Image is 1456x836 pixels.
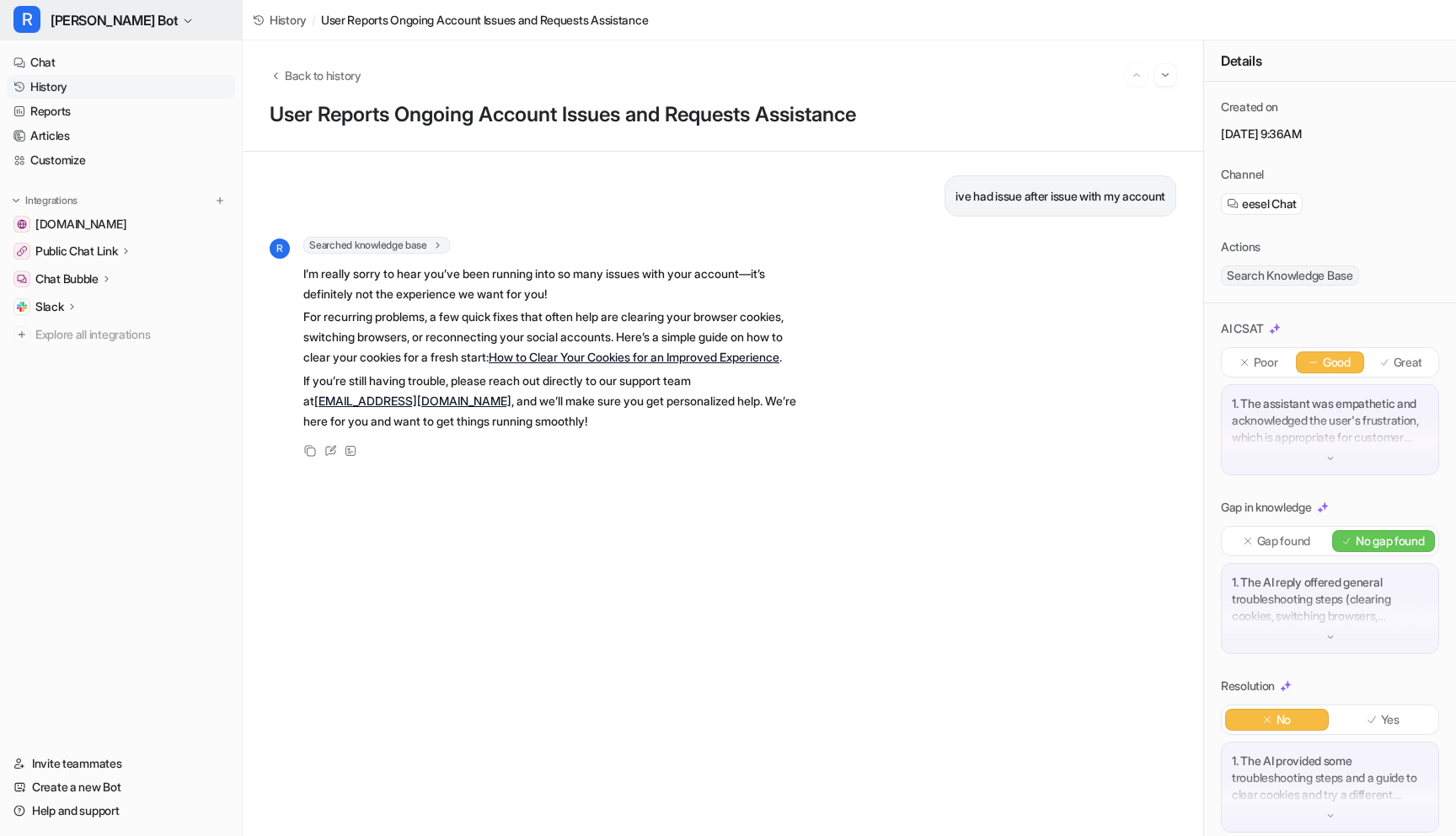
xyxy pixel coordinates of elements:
img: down-arrow [1325,631,1336,643]
div: Details [1204,40,1456,82]
img: down-arrow [1325,810,1336,822]
a: Explore all integrations [7,323,235,346]
span: Back to history [285,67,361,84]
p: Gap in knowledge [1221,499,1312,516]
span: History [270,11,307,29]
span: [DOMAIN_NAME] [35,216,126,233]
button: Integrations [7,192,83,209]
span: Search Knowledge Base [1221,265,1359,286]
button: Back to history [270,67,361,84]
a: Articles [7,124,235,147]
p: Poor [1254,354,1278,371]
a: Chat [7,51,235,74]
p: Chat Bubble [35,271,99,287]
button: Go to next session [1154,64,1176,86]
span: / [312,11,316,29]
a: getrella.com[DOMAIN_NAME] [7,212,235,236]
p: Created on [1221,99,1278,115]
p: ive had issue after issue with my account [955,186,1165,206]
a: Customize [7,148,235,172]
button: Go to previous session [1126,64,1148,86]
span: [PERSON_NAME] Bot [51,8,178,32]
img: Previous session [1131,67,1143,83]
h1: User Reports Ongoing Account Issues and Requests Assistance [270,103,1176,127]
p: [DATE] 9:36AM [1221,126,1439,142]
p: No [1277,711,1291,728]
p: Slack [35,298,64,315]
img: menu_add.svg [214,195,226,206]
p: For recurring problems, a few quick fixes that often help are clearing your browser cookies, swit... [303,307,796,367]
img: Next session [1159,67,1171,83]
a: History [253,11,307,29]
img: down-arrow [1325,453,1336,464]
img: explore all integrations [13,326,30,343]
p: I’m really sorry to hear you’ve been running into so many issues with your account—it’s definitel... [303,264,796,304]
a: Create a new Bot [7,775,235,799]
p: No gap found [1356,533,1425,549]
span: Searched knowledge base [303,237,450,254]
img: expand menu [10,195,22,206]
span: R [13,6,40,33]
span: eesel Chat [1242,196,1297,212]
p: 1. The assistant was empathetic and acknowledged the user's frustration, which is appropriate for... [1232,395,1428,446]
p: Yes [1381,711,1400,728]
a: Help and support [7,799,235,823]
p: Gap found [1257,533,1310,549]
p: Good [1323,354,1351,371]
img: Slack [17,302,27,312]
p: 1. The AI reply offered general troubleshooting steps (clearing cookies, switching browsers, reco... [1232,574,1428,624]
img: getrella.com [17,219,27,229]
p: AI CSAT [1221,320,1264,337]
p: Public Chat Link [35,243,118,260]
img: Chat Bubble [17,274,27,284]
p: 1. The AI provided some troubleshooting steps and a guide to clear cookies and try a different br... [1232,753,1428,803]
a: Invite teammates [7,752,235,775]
a: History [7,75,235,99]
a: eesel Chat [1227,196,1297,212]
span: User Reports Ongoing Account Issues and Requests Assistance [321,11,648,29]
p: Integrations [25,194,78,207]
a: Reports [7,99,235,123]
p: Great [1394,354,1423,371]
img: eeselChat [1227,198,1239,210]
p: Channel [1221,166,1264,183]
p: If you’re still having trouble, please reach out directly to our support team at , and we’ll make... [303,371,796,431]
p: Resolution [1221,678,1275,694]
span: Explore all integrations [35,321,228,348]
a: How to Clear Your Cookies for an Improved Experience [489,350,779,364]
p: Actions [1221,238,1261,255]
span: R [270,238,290,259]
img: Public Chat Link [17,246,27,256]
a: [EMAIL_ADDRESS][DOMAIN_NAME] [314,394,511,408]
